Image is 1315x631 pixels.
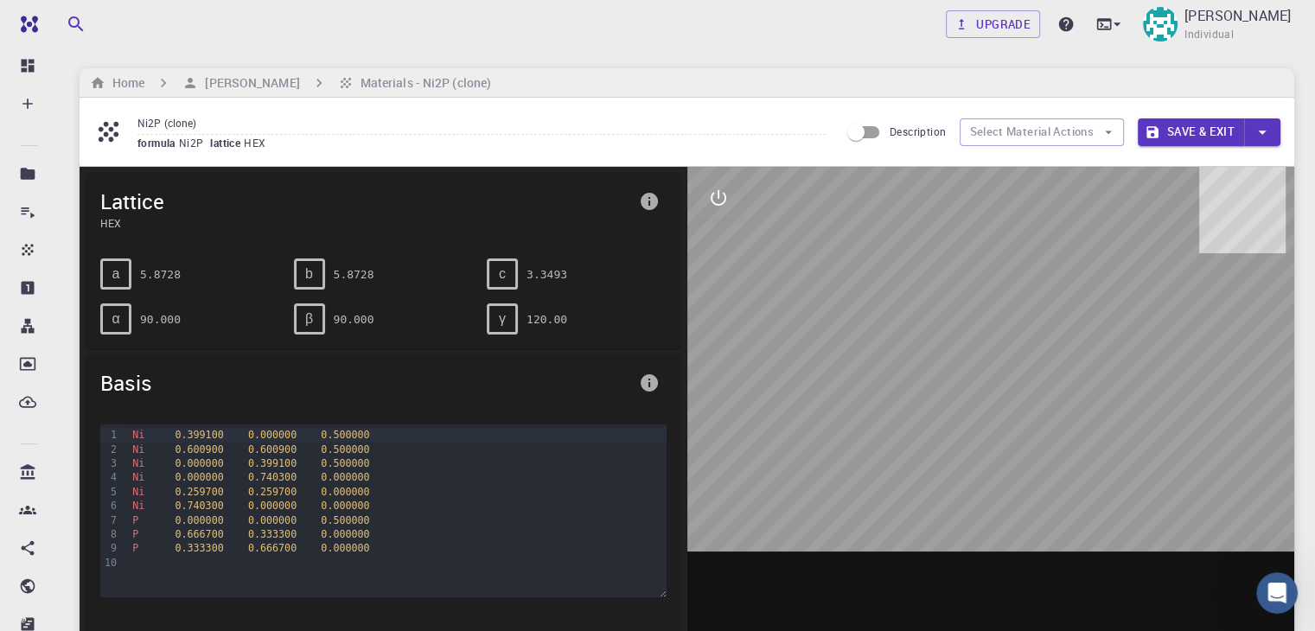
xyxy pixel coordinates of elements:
span: Basis [100,369,632,397]
button: Select Material Actions [960,118,1124,146]
span: 0.000000 [321,486,369,498]
span: Ni [132,471,144,483]
pre: 90.000 [140,304,181,335]
h6: Materials - Ni2P (clone) [354,73,491,92]
span: lattice [210,136,244,150]
span: c [499,266,506,282]
pre: 120.00 [527,304,567,335]
span: 0.666700 [175,528,223,540]
span: formula [137,136,179,150]
nav: breadcrumb [86,73,495,92]
span: Description [890,124,946,138]
div: 6 [100,499,119,513]
img: Eve Cruizin [1143,7,1178,41]
span: Ni [132,486,144,498]
pre: 3.3493 [527,259,567,290]
div: 9 [100,541,119,555]
div: 1 [100,428,119,442]
span: 0.600900 [175,443,223,456]
span: a [112,266,120,282]
span: Ni [132,457,144,469]
button: info [632,366,667,400]
p: [PERSON_NAME] [1184,5,1291,26]
a: Upgrade [946,10,1040,38]
span: Ni [132,443,144,456]
img: logo [14,16,38,33]
span: 0.000000 [248,514,297,526]
div: 2 [100,443,119,456]
span: b [305,266,313,282]
span: 0.399100 [175,429,223,441]
span: Lattice [100,188,632,215]
span: 0.333300 [248,528,297,540]
span: 0.000000 [175,471,223,483]
div: 4 [100,470,119,484]
span: P [132,528,138,540]
iframe: Intercom live chat [1256,572,1298,614]
div: 8 [100,527,119,541]
span: 0.000000 [321,500,369,512]
span: Support [35,12,97,28]
span: Ni2P [179,136,211,150]
span: 0.500000 [321,443,369,456]
span: β [305,311,313,327]
span: Individual [1184,26,1234,43]
span: 0.000000 [248,429,297,441]
h6: [PERSON_NAME] [198,73,299,92]
span: 0.500000 [321,429,369,441]
span: γ [499,311,506,327]
div: 10 [100,556,119,570]
pre: 5.8728 [334,259,374,290]
span: HEX [100,215,632,231]
span: α [112,311,119,327]
div: 3 [100,456,119,470]
div: 7 [100,513,119,527]
span: 0.259700 [248,486,297,498]
h6: Home [105,73,144,92]
span: 0.600900 [248,443,297,456]
span: 0.000000 [321,471,369,483]
span: 0.500000 [321,514,369,526]
span: P [132,514,138,526]
span: Ni [132,500,144,512]
span: 0.000000 [175,457,223,469]
button: Save & Exit [1138,118,1244,146]
span: Ni [132,429,144,441]
span: 0.259700 [175,486,223,498]
span: 0.000000 [175,514,223,526]
span: HEX [244,136,272,150]
span: 0.500000 [321,457,369,469]
span: 0.399100 [248,457,297,469]
span: P [132,542,138,554]
button: info [632,184,667,219]
span: 0.666700 [248,542,297,554]
div: 5 [100,485,119,499]
span: 0.000000 [321,542,369,554]
span: 0.740300 [175,500,223,512]
span: 0.000000 [321,528,369,540]
pre: 5.8728 [140,259,181,290]
span: 0.000000 [248,500,297,512]
span: 0.740300 [248,471,297,483]
span: 0.333300 [175,542,223,554]
pre: 90.000 [334,304,374,335]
